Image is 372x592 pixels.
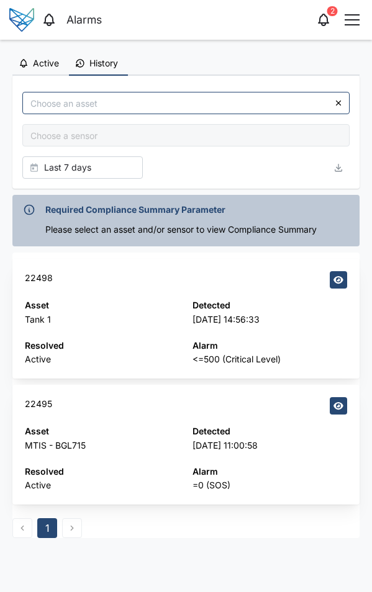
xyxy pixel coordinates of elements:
[193,352,281,366] div: <=500 (Critical Level)
[33,59,59,68] span: Active
[89,59,118,68] span: History
[66,11,102,28] div: Alarms
[25,424,180,438] div: Asset
[193,339,348,352] div: Alarm
[193,313,260,326] div: [DATE] 14:56:33
[45,223,352,236] div: Please select an asset and/or sensor to view Compliance Summary
[22,92,350,114] input: Choose an asset
[9,8,34,31] img: Mobile Logo
[193,424,348,438] div: Detected
[25,352,51,366] div: Active
[25,313,51,326] div: Tank 1
[330,271,347,289] button: View
[25,397,52,411] div: 22495
[25,478,51,492] div: Active
[25,439,86,452] div: MTIS - BGL715
[45,203,225,217] span: Required Compliance Summary Parameter
[193,298,348,312] div: Detected
[37,518,57,538] button: 1
[25,339,180,352] div: Resolved
[25,298,180,312] div: Asset
[193,439,258,452] div: [DATE] 11:00:58
[330,397,347,415] button: View
[25,271,53,285] div: 22498
[25,465,180,478] div: Resolved
[22,156,143,179] button: Last 7 days
[193,465,348,478] div: Alarm
[193,478,230,492] div: =0 (SOS)
[44,157,91,178] span: Last 7 days
[327,6,338,16] div: 2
